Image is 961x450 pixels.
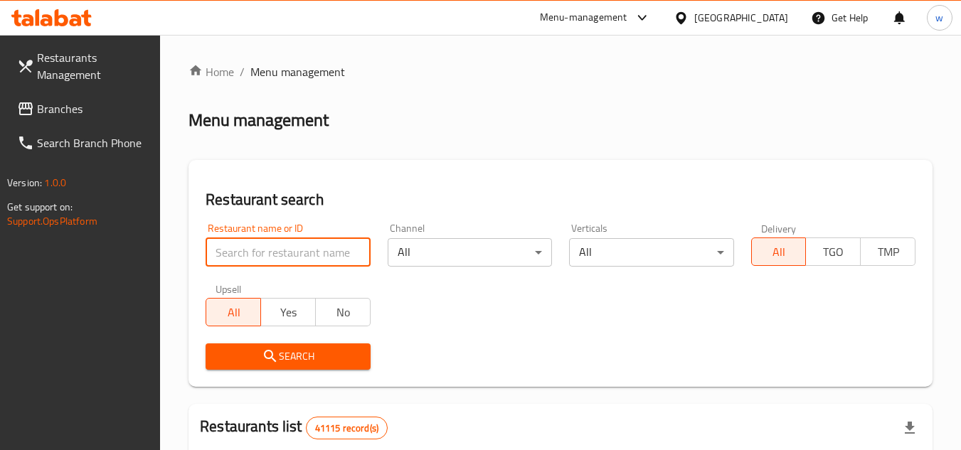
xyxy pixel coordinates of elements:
[189,63,234,80] a: Home
[200,416,388,439] h2: Restaurants list
[860,237,915,266] button: TMP
[206,189,915,210] h2: Restaurant search
[805,237,861,266] button: TGO
[7,212,97,230] a: Support.OpsPlatform
[322,302,365,323] span: No
[206,238,370,267] input: Search for restaurant name or ID..
[37,100,149,117] span: Branches
[812,242,855,262] span: TGO
[758,242,801,262] span: All
[540,9,627,26] div: Menu-management
[189,109,329,132] h2: Menu management
[388,238,552,267] div: All
[935,10,943,26] span: w
[240,63,245,80] li: /
[761,223,797,233] label: Delivery
[306,417,388,439] div: Total records count
[866,242,910,262] span: TMP
[307,422,387,435] span: 41115 record(s)
[37,134,149,151] span: Search Branch Phone
[7,198,73,216] span: Get support on:
[206,343,370,370] button: Search
[6,92,161,126] a: Branches
[260,298,316,326] button: Yes
[7,173,42,192] span: Version:
[44,173,66,192] span: 1.0.0
[569,238,733,267] div: All
[6,41,161,92] a: Restaurants Management
[189,63,933,80] nav: breadcrumb
[267,302,310,323] span: Yes
[217,348,359,365] span: Search
[694,10,788,26] div: [GEOGRAPHIC_DATA]
[893,411,927,445] div: Export file
[37,49,149,83] span: Restaurants Management
[216,284,242,294] label: Upsell
[751,237,807,266] button: All
[315,298,371,326] button: No
[206,298,261,326] button: All
[250,63,345,80] span: Menu management
[212,302,255,323] span: All
[6,126,161,160] a: Search Branch Phone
